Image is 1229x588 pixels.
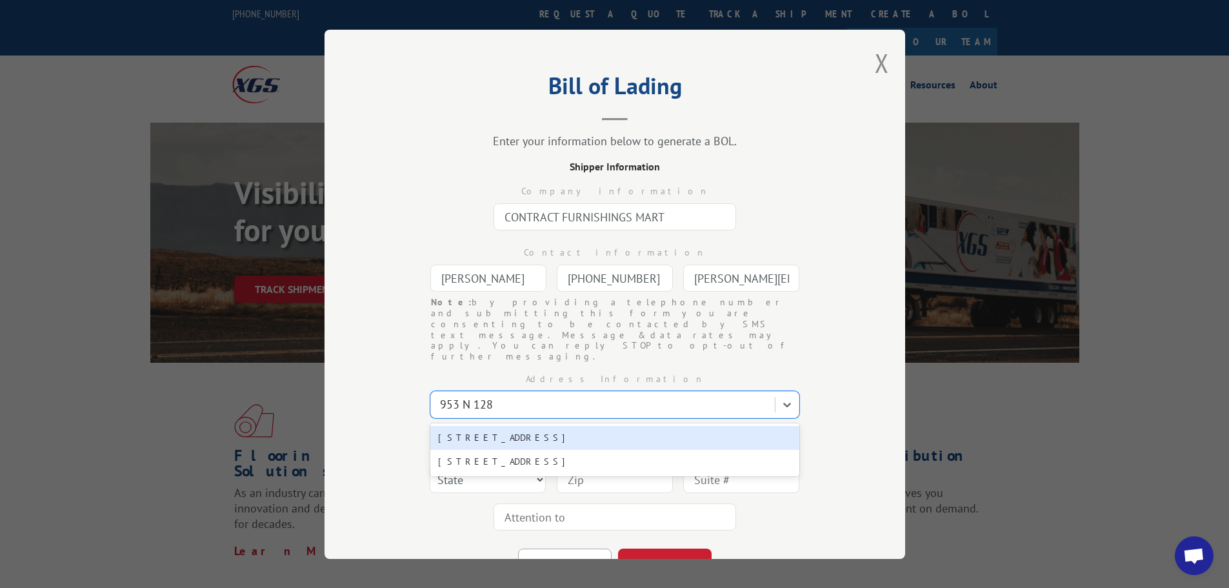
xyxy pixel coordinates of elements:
div: Shipper Information [389,159,841,174]
div: Address Information [389,372,841,385]
h2: Bill of Lading [389,77,841,101]
div: [STREET_ADDRESS] [430,425,799,449]
div: Contact information [389,246,841,259]
input: Email [683,265,799,292]
button: CONTINUE [618,548,712,576]
input: Contact Name [430,265,546,292]
button: Close modal [875,46,889,80]
input: Zip [557,465,673,492]
input: Suite # [683,465,799,492]
button: BACK [518,548,612,576]
div: Enter your information below to generate a BOL. [389,134,841,148]
strong: Note: [431,296,472,308]
div: [STREET_ADDRESS] [430,449,799,473]
div: by providing a telephone number and submitting this form you are consenting to be contacted by SM... [431,297,799,362]
input: Phone [557,265,673,292]
input: Attention to [494,503,736,530]
div: Company information [389,185,841,198]
div: Open chat [1175,536,1214,575]
input: Company Name [494,203,736,230]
